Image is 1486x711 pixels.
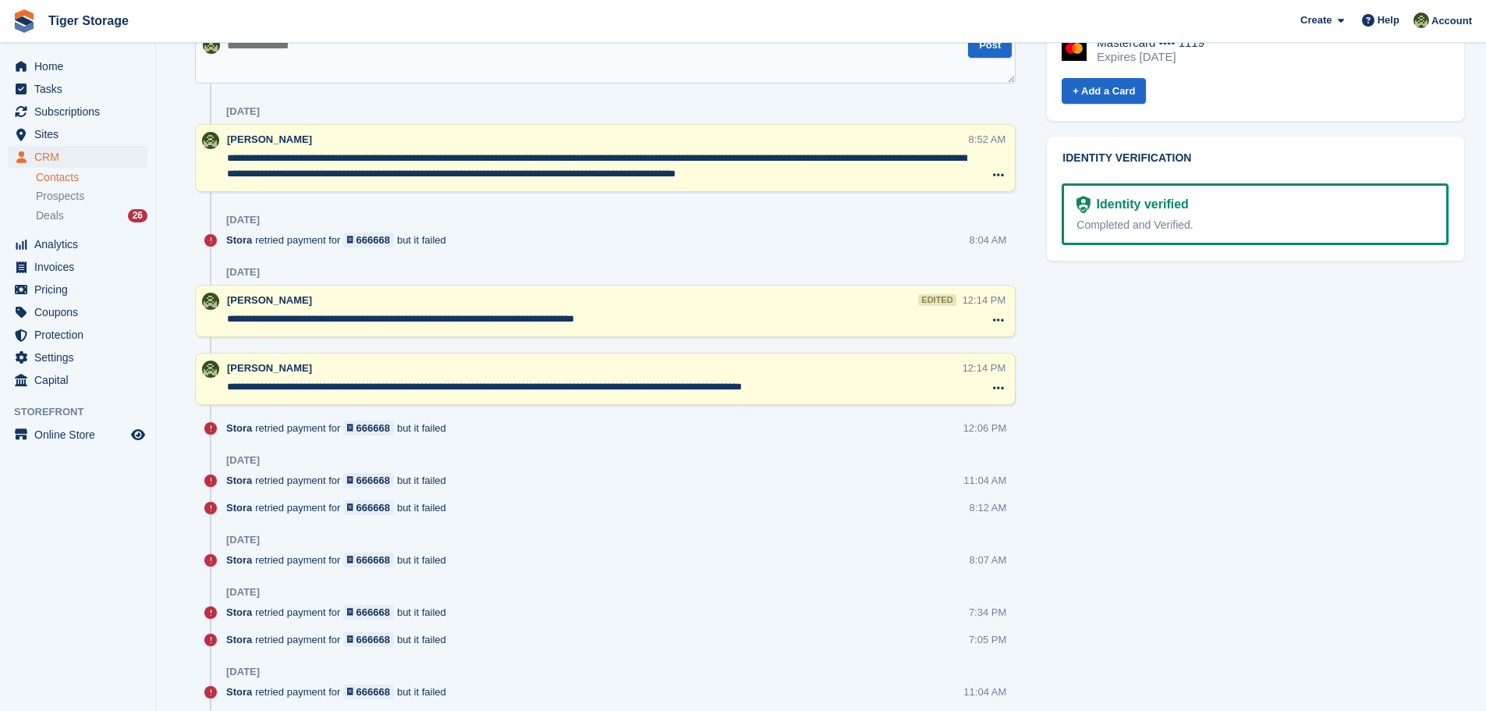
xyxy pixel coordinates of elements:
[42,8,135,34] a: Tiger Storage
[8,101,147,123] a: menu
[356,632,390,647] div: 666668
[963,684,1006,699] div: 11:04 AM
[202,293,219,310] img: Matthew Ellwood
[14,404,155,420] span: Storefront
[226,421,454,435] div: retried payment for but it failed
[1076,196,1090,213] img: Identity Verification Ready
[226,421,252,435] span: Stora
[34,78,128,100] span: Tasks
[226,553,454,567] div: retried payment for but it failed
[343,473,394,488] a: 666668
[34,123,128,145] span: Sites
[34,347,128,368] span: Settings
[963,293,1006,308] div: 12:14 PM
[8,256,147,278] a: menu
[34,146,128,168] span: CRM
[226,473,252,488] span: Stora
[202,132,219,149] img: Matthew Ellwood
[226,233,252,247] span: Stora
[1097,50,1204,64] div: Expires [DATE]
[1431,13,1472,29] span: Account
[343,500,394,515] a: 666668
[8,78,147,100] a: menu
[343,233,394,247] a: 666668
[356,605,390,620] div: 666668
[34,233,128,255] span: Analytics
[34,424,128,446] span: Online Store
[343,553,394,567] a: 666668
[226,500,252,515] span: Stora
[227,294,312,306] span: [PERSON_NAME]
[227,133,312,145] span: [PERSON_NAME]
[226,666,260,678] div: [DATE]
[226,684,252,699] span: Stora
[226,553,252,567] span: Stora
[34,369,128,391] span: Capital
[226,605,454,620] div: retried payment for but it failed
[1062,78,1146,104] a: + Add a Card
[963,421,1007,435] div: 12:06 PM
[356,684,390,699] div: 666668
[8,279,147,300] a: menu
[1097,36,1204,50] div: Mastercard •••• 1119
[36,189,84,204] span: Prospects
[1413,12,1429,28] img: Matthew Ellwood
[12,9,36,33] img: stora-icon-8386f47178a22dfd0bd8f6a31ec36ba5ce8667c1dd55bd0f319d3a0aa187defe.svg
[1378,12,1399,28] span: Help
[1076,217,1434,233] div: Completed and Verified.
[128,209,147,222] div: 26
[970,553,1007,567] div: 8:07 AM
[226,684,454,699] div: retried payment for but it failed
[969,605,1006,620] div: 7:34 PM
[34,101,128,123] span: Subscriptions
[129,425,147,444] a: Preview store
[963,361,1006,375] div: 12:14 PM
[36,208,64,223] span: Deals
[8,324,147,346] a: menu
[34,256,128,278] span: Invoices
[227,362,312,374] span: [PERSON_NAME]
[8,123,147,145] a: menu
[963,473,1006,488] div: 11:04 AM
[226,266,260,279] div: [DATE]
[226,473,454,488] div: retried payment for but it failed
[356,500,390,515] div: 666668
[34,301,128,323] span: Coupons
[970,500,1007,515] div: 8:12 AM
[36,208,147,224] a: Deals 26
[226,500,454,515] div: retried payment for but it failed
[34,55,128,77] span: Home
[8,369,147,391] a: menu
[1062,36,1087,61] img: Mastercard Logo
[343,421,394,435] a: 666668
[1091,195,1189,214] div: Identity verified
[8,347,147,368] a: menu
[226,632,252,647] span: Stora
[34,324,128,346] span: Protection
[8,146,147,168] a: menu
[36,188,147,204] a: Prospects
[356,421,390,435] div: 666668
[918,294,956,306] div: edited
[226,214,260,226] div: [DATE]
[8,233,147,255] a: menu
[226,586,260,599] div: [DATE]
[226,605,252,620] span: Stora
[968,33,1012,59] button: Post
[226,105,260,118] div: [DATE]
[8,55,147,77] a: menu
[226,534,260,546] div: [DATE]
[36,170,147,185] a: Contacts
[226,233,454,247] div: retried payment for but it failed
[969,132,1006,147] div: 8:52 AM
[343,684,394,699] a: 666668
[343,632,394,647] a: 666668
[34,279,128,300] span: Pricing
[356,553,390,567] div: 666668
[970,233,1007,247] div: 8:04 AM
[1300,12,1332,28] span: Create
[203,37,220,54] img: Matthew Ellwood
[1062,152,1449,165] h2: Identity verification
[8,301,147,323] a: menu
[969,632,1006,647] div: 7:05 PM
